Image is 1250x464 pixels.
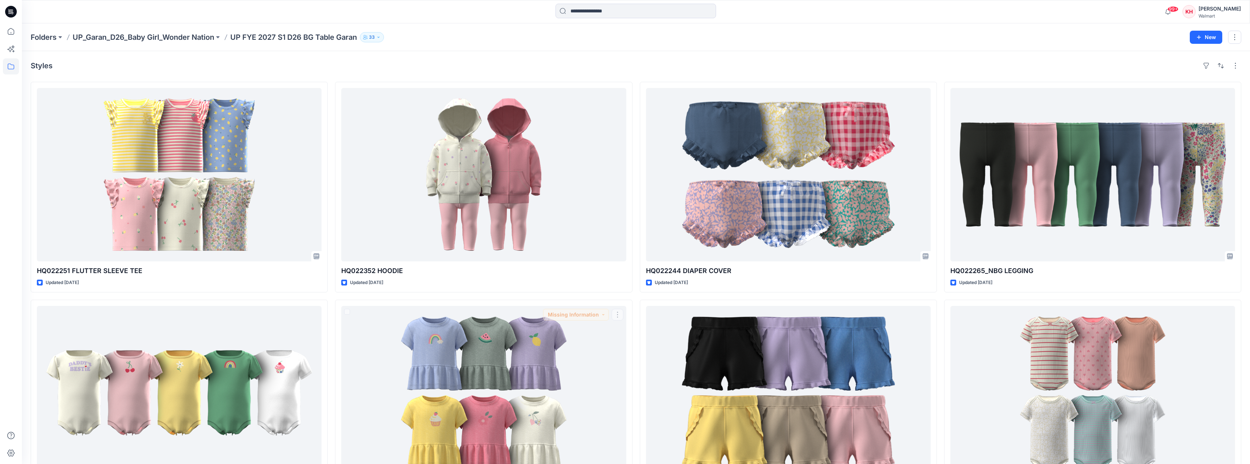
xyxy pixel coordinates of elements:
p: Updated [DATE] [350,279,383,287]
button: New [1190,31,1222,44]
p: UP FYE 2027 S1 D26 BG Table Garan [230,32,357,42]
p: HQ022244 DIAPER COVER [646,266,931,276]
p: HQ022251 FLUTTER SLEEVE TEE [37,266,322,276]
p: Updated [DATE] [655,279,688,287]
p: HQ022352 HOODIE [341,266,626,276]
a: HQ022352 HOODIE [341,88,626,261]
p: Updated [DATE] [46,279,79,287]
a: Folders [31,32,57,42]
button: 33 [360,32,384,42]
div: KH [1182,5,1196,18]
div: [PERSON_NAME] [1199,4,1241,13]
a: HQ022251 FLUTTER SLEEVE TEE [37,88,322,261]
span: 99+ [1168,6,1178,12]
div: Walmart [1199,13,1241,19]
h4: Styles [31,61,53,70]
p: HQ022265_NBG LEGGING [950,266,1235,276]
a: HQ022265_NBG LEGGING [950,88,1235,261]
a: HQ022244 DIAPER COVER [646,88,931,261]
p: 33 [369,33,375,41]
a: UP_Garan_D26_Baby Girl_Wonder Nation [73,32,214,42]
p: Updated [DATE] [959,279,992,287]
